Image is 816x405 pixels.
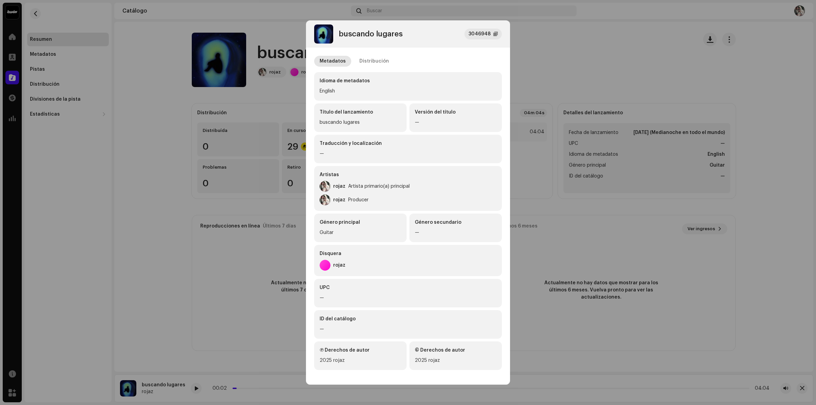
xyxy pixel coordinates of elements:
div: rojaz [333,197,345,203]
div: rojaz [333,263,345,268]
div: Disquera [320,250,496,257]
div: — [320,294,496,302]
div: Versión del título [415,109,496,116]
div: Distribución [359,56,389,67]
div: Metadatos [320,56,346,67]
div: English [320,87,496,95]
div: ID del catálogo [320,316,496,322]
div: Idioma de metadatos [320,78,496,84]
div: Título del lanzamiento [320,109,401,116]
div: Género secundario [415,219,496,226]
div: — [320,325,496,333]
div: 3046948 [469,30,491,38]
div: Traducción y localización [320,140,496,147]
div: Ⓟ Derechos de autor [320,347,401,354]
div: 2025 rojaz [415,356,496,365]
div: rojaz [333,184,345,189]
img: c2844811-e501-4036-b345-56be650a495d [320,181,330,192]
div: UPC [320,284,496,291]
div: Producer [348,197,369,203]
div: — [415,229,496,237]
img: c2844811-e501-4036-b345-56be650a495d [320,195,330,205]
div: © Derechos de autor [415,347,496,354]
div: Artista primario(a) principal [348,184,410,189]
img: 3ba253c3-a28a-4c5c-aa2a-9bf360cae94b [314,24,333,44]
div: Artistas [320,171,496,178]
div: buscando lugares [320,118,401,126]
div: 2025 rojaz [320,356,401,365]
div: — [415,118,496,126]
div: Género principal [320,219,401,226]
div: buscando lugares [339,30,403,38]
div: — [320,150,496,158]
div: Guitar [320,229,401,237]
